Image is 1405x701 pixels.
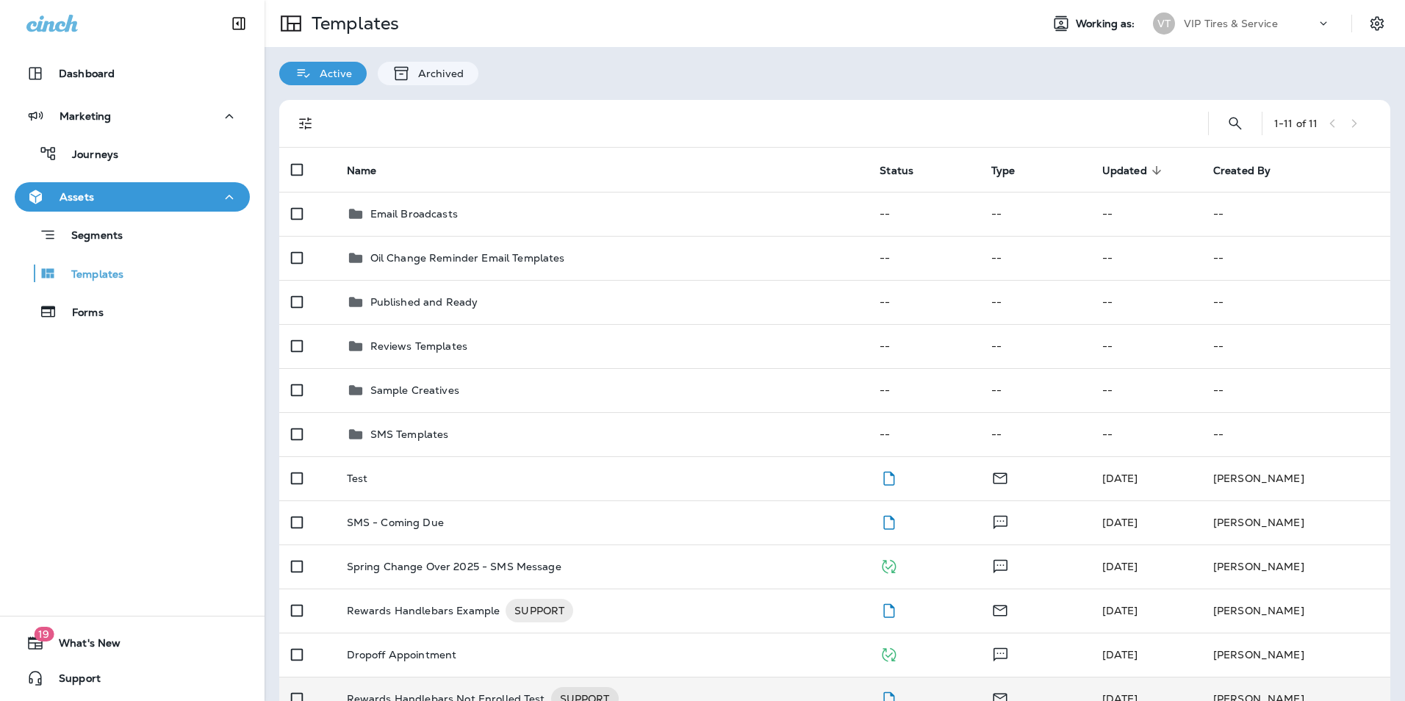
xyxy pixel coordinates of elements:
[57,306,104,320] p: Forms
[880,470,898,483] span: Draft
[868,280,979,324] td: --
[991,514,1010,528] span: Text
[868,368,979,412] td: --
[880,514,898,528] span: Draft
[980,412,1090,456] td: --
[15,628,250,658] button: 19What's New
[1102,164,1166,177] span: Updated
[1153,12,1175,35] div: VT
[1201,456,1390,500] td: [PERSON_NAME]
[44,637,121,655] span: What's New
[880,647,898,660] span: Published
[57,229,123,244] p: Segments
[1201,324,1390,368] td: --
[44,672,101,690] span: Support
[15,101,250,131] button: Marketing
[1102,560,1138,573] span: J-P Scoville
[980,324,1090,368] td: --
[1201,500,1390,544] td: [PERSON_NAME]
[980,236,1090,280] td: --
[370,384,459,396] p: Sample Creatives
[506,599,573,622] div: SUPPORT
[1364,10,1390,37] button: Settings
[15,59,250,88] button: Dashboard
[370,296,478,308] p: Published and Ready
[1090,324,1201,368] td: --
[868,236,979,280] td: --
[15,138,250,169] button: Journeys
[34,627,54,641] span: 19
[1090,412,1201,456] td: --
[1076,18,1138,30] span: Working as:
[1201,236,1390,280] td: --
[1213,164,1290,177] span: Created By
[980,280,1090,324] td: --
[15,258,250,289] button: Templates
[1102,648,1138,661] span: J-P Scoville
[1102,604,1138,617] span: Priscilla Valverde
[1201,280,1390,324] td: --
[506,603,573,618] span: SUPPORT
[1090,280,1201,324] td: --
[980,192,1090,236] td: --
[991,164,1035,177] span: Type
[1102,472,1138,485] span: Priscilla Valverde
[347,561,561,572] p: Spring Change Over 2025 - SMS Message
[1102,165,1147,177] span: Updated
[868,324,979,368] td: --
[1090,236,1201,280] td: --
[1221,109,1250,138] button: Search Templates
[1274,118,1318,129] div: 1 - 11 of 11
[1201,368,1390,412] td: --
[868,192,979,236] td: --
[991,558,1010,572] span: Text
[1184,18,1278,29] p: VIP Tires & Service
[991,165,1016,177] span: Type
[370,252,565,264] p: Oil Change Reminder Email Templates
[1090,192,1201,236] td: --
[347,517,444,528] p: SMS - Coming Due
[57,268,123,282] p: Templates
[1090,368,1201,412] td: --
[880,603,898,616] span: Draft
[880,165,913,177] span: Status
[370,208,458,220] p: Email Broadcasts
[1102,516,1138,529] span: J-P Scoville
[868,412,979,456] td: --
[991,647,1010,660] span: Text
[347,164,396,177] span: Name
[991,603,1009,616] span: Email
[60,110,111,122] p: Marketing
[1201,412,1390,456] td: --
[347,165,377,177] span: Name
[347,472,368,484] p: Test
[15,182,250,212] button: Assets
[15,296,250,327] button: Forms
[880,164,933,177] span: Status
[1201,544,1390,589] td: [PERSON_NAME]
[370,428,449,440] p: SMS Templates
[880,558,898,572] span: Published
[1201,192,1390,236] td: --
[1201,589,1390,633] td: [PERSON_NAME]
[15,219,250,251] button: Segments
[60,191,94,203] p: Assets
[1213,165,1271,177] span: Created By
[991,470,1009,483] span: Email
[59,68,115,79] p: Dashboard
[980,368,1090,412] td: --
[312,68,352,79] p: Active
[411,68,464,79] p: Archived
[370,340,467,352] p: Reviews Templates
[347,599,500,622] p: Rewards Handlebars Example
[218,9,259,38] button: Collapse Sidebar
[291,109,320,138] button: Filters
[1201,633,1390,677] td: [PERSON_NAME]
[347,649,457,661] p: Dropoff Appointment
[306,12,399,35] p: Templates
[15,664,250,693] button: Support
[57,148,118,162] p: Journeys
